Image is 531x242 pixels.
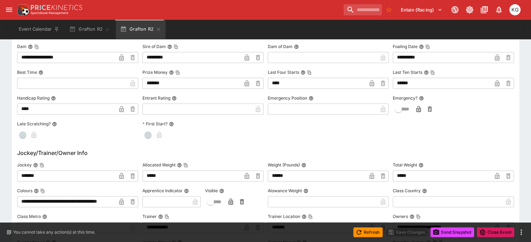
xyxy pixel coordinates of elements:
button: Kevin Gutschlag [507,2,523,17]
button: Copy To Clipboard [34,44,39,49]
p: Late Scratching? [17,121,51,127]
button: Toggle light/dark mode [463,3,476,16]
p: Total Weight [393,162,417,168]
p: Allocated Weight [142,162,176,168]
button: Prize MoneyCopy To Clipboard [169,70,174,75]
button: Copy To Clipboard [40,188,45,193]
p: First Start? [142,121,168,127]
button: Copy To Clipboard [39,163,44,167]
button: Weight (Pounds) [301,163,306,167]
p: Class Metro [17,213,41,219]
button: Notifications [493,3,505,16]
p: Emergency? [393,95,418,101]
p: Last Ten Starts [393,69,422,75]
h6: Jockey/Trainer/Owner Info [17,149,514,157]
button: Close Event [477,227,514,237]
button: JockeyCopy To Clipboard [33,163,38,167]
p: Weight (Pounds) [268,162,300,168]
button: Entrant Rating [172,96,177,101]
button: Emergency Position [309,96,314,101]
button: Event Calendar [15,19,64,39]
button: Copy To Clipboard [175,70,180,75]
img: PriceKinetics [31,5,82,10]
button: No Bookmarks [383,4,394,15]
button: more [517,228,525,236]
p: Entrant Rating [142,95,170,101]
button: Alowance Weight [303,188,308,193]
p: Colours [17,188,32,194]
p: Visible [205,188,218,194]
p: Owners [393,213,408,219]
button: Handicap Rating [51,96,56,101]
button: open drawer [3,3,15,16]
p: Foaling Date [393,44,418,49]
button: Allocated WeightCopy To Clipboard [177,163,182,167]
button: Copy To Clipboard [174,44,178,49]
button: First Start? [169,122,174,126]
button: Copy To Clipboard [164,214,169,219]
button: Copy To Clipboard [416,214,421,219]
button: Trainer LocationCopy To Clipboard [302,214,307,219]
button: Apprentice Indicator [184,188,189,193]
button: Copy To Clipboard [307,70,312,75]
button: Total Weight [419,163,423,167]
p: Handicap Rating [17,95,50,101]
button: Refresh [353,227,383,237]
button: Foaling DateCopy To Clipboard [419,44,424,49]
button: Emergency? [419,96,424,101]
p: You cannot take any action(s) at this time. [13,229,95,235]
button: DamCopy To Clipboard [28,44,33,49]
img: Sportsbook Management [31,11,68,15]
button: Select Tenant [397,4,447,15]
p: Emergency Position [268,95,307,101]
button: Connected to PK [449,3,461,16]
button: Copy To Clipboard [308,214,313,219]
button: Send Snapshot [430,227,474,237]
p: Apprentice Indicator [142,188,183,194]
button: TrainerCopy To Clipboard [158,214,163,219]
p: Dam [17,44,27,49]
button: Best Time [38,70,43,75]
button: Copy To Clipboard [425,44,430,49]
p: Sire of Dam [142,44,166,49]
button: Last Ten StartsCopy To Clipboard [424,70,429,75]
p: Alowance Weight [268,188,302,194]
button: Grafton R2 [65,19,115,39]
p: Last Four Starts [268,69,299,75]
p: Trainer Location [268,213,300,219]
input: search [344,4,382,15]
button: ColoursCopy To Clipboard [34,188,39,193]
button: Dam of Dam [294,44,299,49]
button: Documentation [478,3,491,16]
button: Last Four StartsCopy To Clipboard [301,70,305,75]
div: Kevin Gutschlag [509,4,521,15]
p: Trainer [142,213,157,219]
button: Class Country [422,188,427,193]
p: Best Time [17,69,37,75]
button: Copy To Clipboard [430,70,435,75]
img: PriceKinetics Logo [15,3,29,17]
button: Copy To Clipboard [183,163,188,167]
button: Class Metro [42,214,47,219]
button: Grafton R2 [116,19,165,39]
p: Jockey [17,162,32,168]
button: OwnersCopy To Clipboard [410,214,414,219]
p: Class Country [393,188,421,194]
p: Dam of Dam [268,44,293,49]
button: Late Scratching? [52,122,57,126]
button: Sire of DamCopy To Clipboard [167,44,172,49]
p: Prize Money [142,69,168,75]
button: Visible [219,188,224,193]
